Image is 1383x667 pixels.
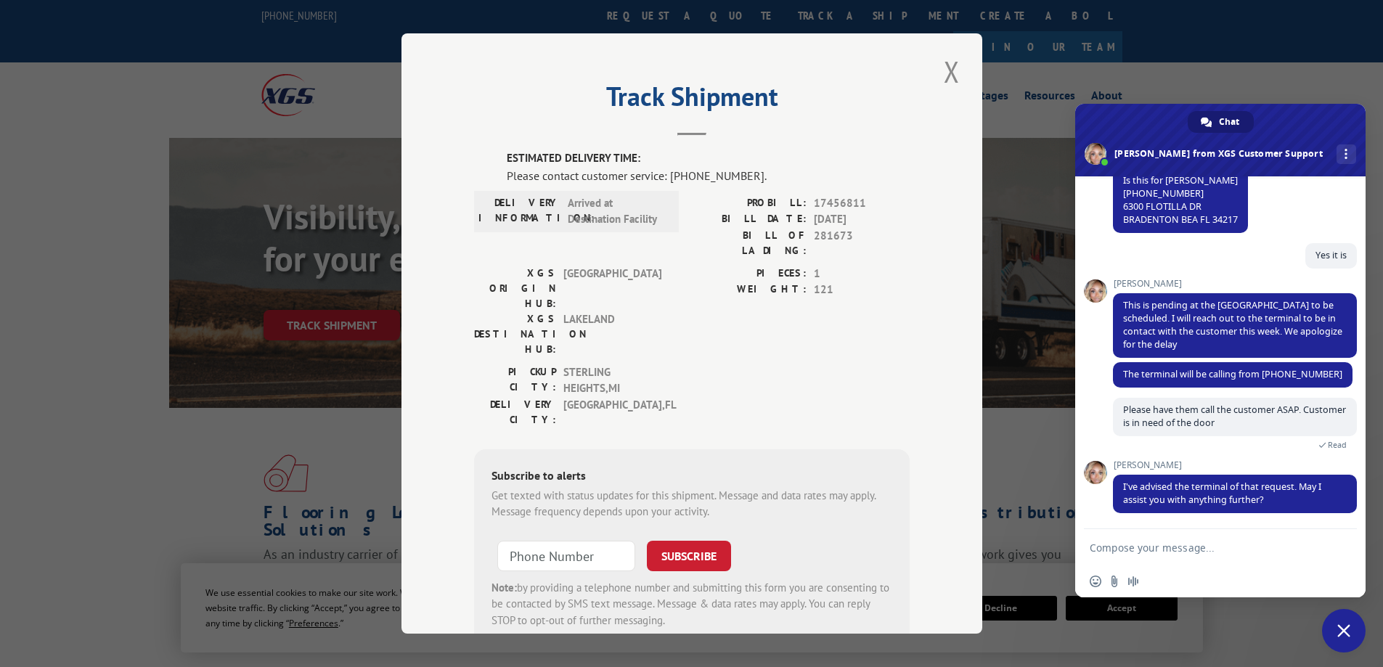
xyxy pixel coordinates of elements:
span: LAKELAND [563,311,661,357]
span: Please have them call the customer ASAP. Customer is in need of the door [1123,404,1346,429]
label: BILL DATE: [692,211,807,228]
span: This is pending at the [GEOGRAPHIC_DATA] to be scheduled. I will reach out to the terminal to be ... [1123,299,1342,351]
span: Read [1328,440,1347,450]
span: Insert an emoji [1090,576,1101,587]
span: [GEOGRAPHIC_DATA] , FL [563,397,661,427]
label: DELIVERY INFORMATION: [478,195,560,228]
span: Arrived at Destination Facility [568,195,666,228]
span: [GEOGRAPHIC_DATA] [563,266,661,311]
a: Close chat [1322,609,1366,652]
textarea: Compose your message... [1090,529,1322,565]
div: by providing a telephone number and submitting this form you are consenting to be contacted by SM... [491,580,892,629]
label: PROBILL: [692,195,807,212]
label: WEIGHT: [692,282,807,298]
label: DELIVERY CITY: [474,397,556,427]
span: 121 [814,282,910,298]
strong: Note: [491,581,517,594]
button: Close modal [939,52,964,91]
label: PIECES: [692,266,807,282]
label: PICKUP CITY: [474,364,556,397]
span: Is this for [PERSON_NAME] [PHONE_NUMBER] 6300 FLOTILLA DR BRADENTON BEA FL 34217 [1123,174,1238,226]
span: Audio message [1127,576,1139,587]
div: Please contact customer service: [PHONE_NUMBER]. [507,167,910,184]
label: XGS ORIGIN HUB: [474,266,556,311]
span: 1 [814,266,910,282]
span: The terminal will be calling from [PHONE_NUMBER] [1123,368,1342,380]
span: I've advised the terminal of that request. May I assist you with anything further? [1123,480,1321,506]
input: Phone Number [497,541,635,571]
h2: Track Shipment [474,86,910,114]
label: ESTIMATED DELIVERY TIME: [507,150,910,167]
a: Chat [1188,111,1254,133]
div: Subscribe to alerts [491,467,892,488]
span: 281673 [814,228,910,258]
span: STERLING HEIGHTS , MI [563,364,661,397]
button: SUBSCRIBE [647,541,731,571]
label: BILL OF LADING: [692,228,807,258]
span: Yes it is [1315,249,1347,261]
div: Get texted with status updates for this shipment. Message and data rates may apply. Message frequ... [491,488,892,520]
span: [PERSON_NAME] [1113,279,1357,289]
span: 17456811 [814,195,910,212]
span: Chat [1219,111,1239,133]
span: [DATE] [814,211,910,228]
label: XGS DESTINATION HUB: [474,311,556,357]
span: Send a file [1109,576,1120,587]
span: [PERSON_NAME] [1113,460,1357,470]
